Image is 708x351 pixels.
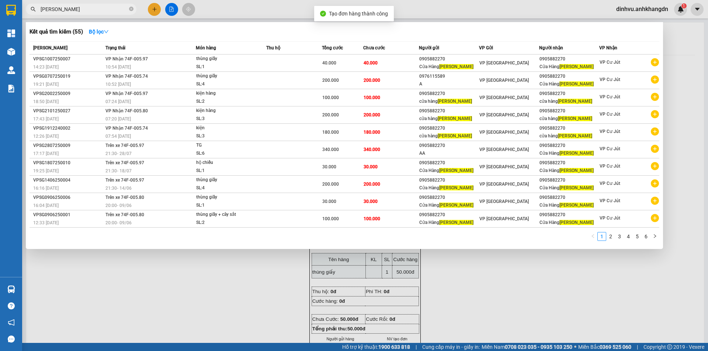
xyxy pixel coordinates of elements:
span: check-circle [320,11,326,17]
div: Cửa Hàng [539,219,599,227]
div: 0905882270 [539,124,599,132]
span: 20:00 - 09/06 [105,203,132,208]
div: 0976115589 [419,73,479,80]
div: 0905882270 [419,194,479,201]
span: VP [GEOGRAPHIC_DATA] [479,164,529,169]
span: Người gửi [419,45,439,50]
h3: Kết quả tìm kiếm ( 55 ) [29,28,83,36]
span: [PERSON_NAME] [559,220,594,225]
span: 18:50 [DATE] [33,99,59,104]
span: plus-circle [651,110,659,118]
div: 0905882270 [539,211,599,219]
span: Món hàng [196,45,216,50]
span: 10:52 [DATE] [105,82,131,87]
div: VPSG0906250006 [33,194,103,201]
div: Cửa Hàng [539,150,599,157]
div: SL: 2 [196,219,251,227]
span: 100.000 [322,95,339,100]
span: VP [GEOGRAPHIC_DATA] [479,199,529,204]
div: SL: 2 [196,98,251,106]
span: VP Nhận 74F-005.97 [105,56,148,62]
div: 0905882270 [419,55,479,63]
span: [PERSON_NAME] [439,185,473,190]
span: [PERSON_NAME] [439,203,473,208]
div: SL: 6 [196,150,251,158]
span: plus-circle [651,127,659,136]
li: 3 [615,232,624,241]
div: Cửa Hàng [419,184,479,192]
span: 100.000 [322,216,339,221]
div: thùng giấy [196,193,251,201]
span: 30.000 [322,199,336,204]
div: SL: 1 [196,63,251,71]
span: 40.000 [364,60,378,66]
div: VPSG2002250009 [33,90,103,98]
div: cửa hàng [539,132,599,140]
div: Cửa Hàng [419,201,479,209]
div: VPSG1406250004 [33,176,103,184]
span: plus-circle [651,197,659,205]
li: Next Page [650,232,659,241]
span: close-circle [129,7,133,11]
div: SL: 3 [196,132,251,140]
span: 30.000 [364,164,378,169]
div: 0905882270 [539,176,599,184]
div: VPSG1912240002 [33,124,103,132]
div: 0905882270 [419,142,479,150]
span: message [8,336,15,343]
span: 180.000 [364,130,380,135]
span: 12:26 [DATE] [33,134,59,139]
span: 19:25 [DATE] [33,168,59,173]
span: plus-circle [651,145,659,153]
span: Trên xe 74F-005.80 [105,195,144,200]
strong: Bộ lọc [89,29,109,35]
div: Cửa Hàng [539,63,599,71]
span: VP [GEOGRAPHIC_DATA] [479,60,529,66]
img: warehouse-icon [7,48,15,56]
span: Tạo đơn hàng thành công [329,11,388,17]
div: thùng giấy [196,176,251,184]
div: VPSG1007250007 [33,55,103,63]
span: 10:54 [DATE] [105,64,131,70]
span: plus-circle [651,76,659,84]
div: SL: 1 [196,201,251,210]
div: thùng giấy + cây sắt [196,211,251,219]
span: VP Nhận 74F-005.74 [105,74,148,79]
div: 0905882270 [419,211,479,219]
span: [PERSON_NAME] [438,133,472,138]
div: AA [419,150,479,157]
span: [PERSON_NAME] [559,168,594,173]
button: right [650,232,659,241]
li: 1 [597,232,606,241]
span: VP Nhận 74F-005.97 [105,91,148,96]
span: VP Cư Jút [600,198,620,203]
span: Tổng cước [322,45,343,50]
div: cửa hàng [539,115,599,123]
div: cửa hàng [539,98,599,105]
div: kiện hàng [196,89,251,98]
span: VP [GEOGRAPHIC_DATA] [479,112,529,117]
div: SL: 1 [196,167,251,175]
span: notification [8,319,15,326]
img: dashboard-icon [7,29,15,37]
span: 16:16 [DATE] [33,186,59,191]
div: 0905882270 [419,124,479,132]
span: Trên xe 74F-005.80 [105,212,144,217]
span: VP Cư Jút [600,77,620,82]
span: [PERSON_NAME] [558,99,592,104]
div: kiện [196,124,251,132]
span: [PERSON_NAME] [559,81,594,87]
span: [PERSON_NAME] [558,133,592,138]
span: plus-circle [651,179,659,187]
span: right [653,234,657,238]
div: 0905882270 [419,159,479,167]
span: Người nhận [539,45,563,50]
div: Cửa Hàng [419,167,479,175]
span: Trạng thái [105,45,125,50]
span: 12:33 [DATE] [33,220,59,225]
span: Trên xe 74F-005.97 [105,160,144,165]
div: thùng giấy [196,72,251,80]
span: 07:24 [DATE] [105,99,131,104]
span: 17:43 [DATE] [33,116,59,122]
span: VP Cư Jút [600,146,620,151]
